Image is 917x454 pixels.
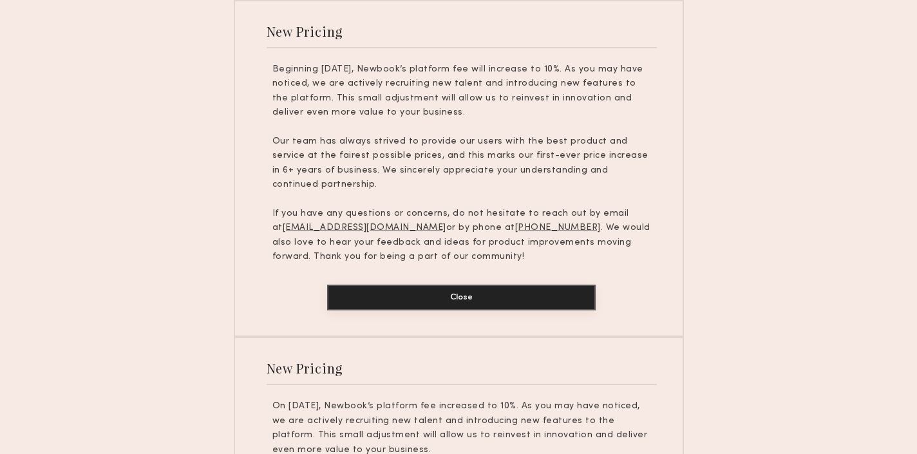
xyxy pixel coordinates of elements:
u: [EMAIL_ADDRESS][DOMAIN_NAME] [283,223,446,232]
p: Beginning [DATE], Newbook’s platform fee will increase to 10%. As you may have noticed, we are ac... [272,62,651,120]
div: New Pricing [267,23,343,40]
p: If you have any questions or concerns, do not hesitate to reach out by email at or by phone at . ... [272,207,651,265]
p: Our team has always strived to provide our users with the best product and service at the fairest... [272,135,651,193]
div: New Pricing [267,359,343,377]
button: Close [327,285,596,310]
u: [PHONE_NUMBER] [515,223,601,232]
